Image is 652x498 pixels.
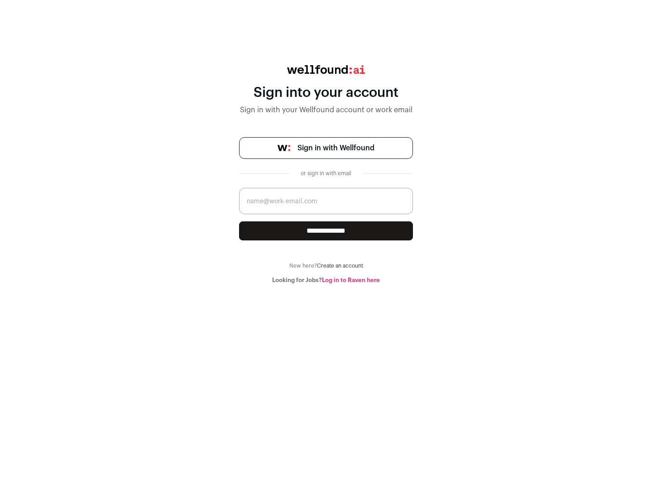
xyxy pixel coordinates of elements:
[297,170,355,177] div: or sign in with email
[322,277,380,283] a: Log in to Raven here
[239,105,413,115] div: Sign in with your Wellfound account or work email
[239,188,413,214] input: name@work-email.com
[239,262,413,269] div: New here?
[278,145,290,151] img: wellfound-symbol-flush-black-fb3c872781a75f747ccb3a119075da62bfe97bd399995f84a933054e44a575c4.png
[239,85,413,101] div: Sign into your account
[239,277,413,284] div: Looking for Jobs?
[287,65,365,74] img: wellfound:ai
[297,143,374,153] span: Sign in with Wellfound
[239,137,413,159] a: Sign in with Wellfound
[317,263,363,268] a: Create an account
